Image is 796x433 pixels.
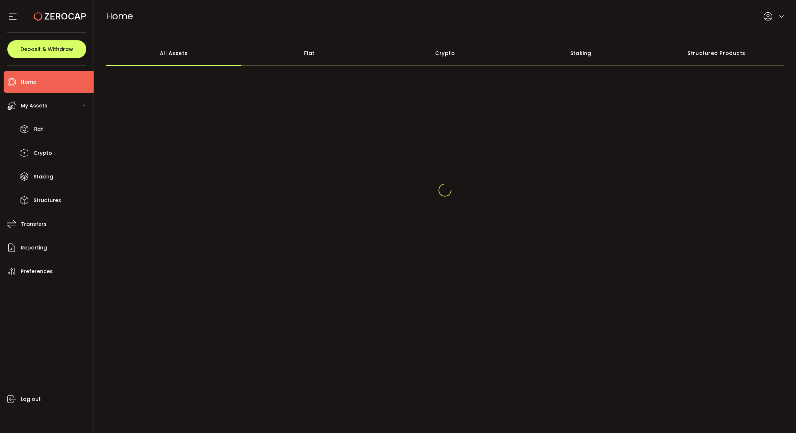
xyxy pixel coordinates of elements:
[377,40,513,66] div: Crypto
[34,172,53,182] span: Staking
[21,101,47,111] span: My Assets
[21,77,36,87] span: Home
[21,394,41,405] span: Log out
[34,124,43,135] span: Fiat
[21,266,53,277] span: Preferences
[21,219,47,229] span: Transfers
[34,148,52,158] span: Crypto
[34,195,61,206] span: Structures
[513,40,649,66] div: Staking
[106,10,133,23] span: Home
[106,40,242,66] div: All Assets
[20,47,73,52] span: Deposit & Withdraw
[7,40,86,58] button: Deposit & Withdraw
[649,40,784,66] div: Structured Products
[241,40,377,66] div: Fiat
[21,243,47,253] span: Reporting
